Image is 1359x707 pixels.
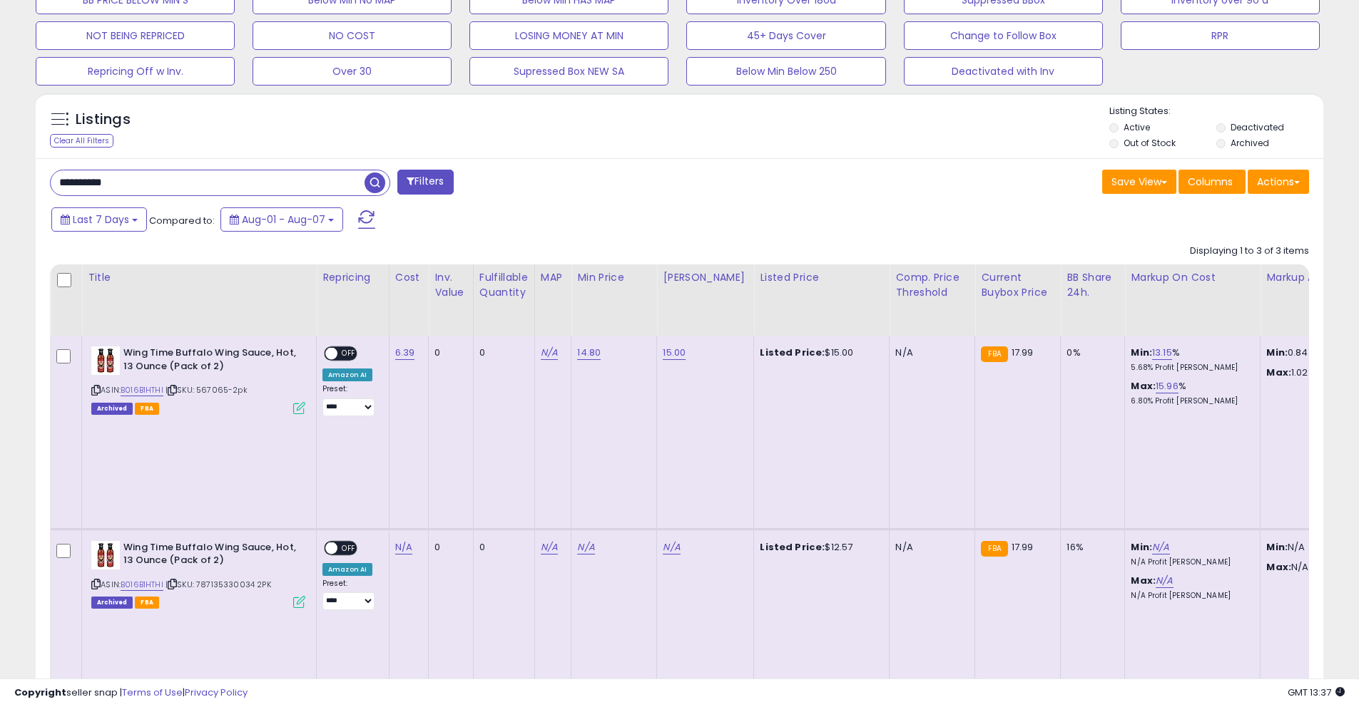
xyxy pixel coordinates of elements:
label: Active [1124,121,1150,133]
button: Change to Follow Box [904,21,1103,50]
button: Last 7 Days [51,207,147,232]
div: 0 [434,541,462,554]
a: N/A [1156,574,1173,588]
b: Listed Price: [760,346,825,359]
a: 13.15 [1152,346,1172,360]
small: FBA [981,541,1007,557]
span: | SKU: 567065-2pk [166,384,248,396]
small: FBA [981,346,1007,362]
div: Clear All Filters [50,134,113,148]
button: 45+ Days Cover [686,21,885,50]
b: Max: [1131,574,1156,587]
a: N/A [395,540,412,554]
div: N/A [895,541,964,554]
div: 0% [1067,346,1114,359]
label: Archived [1231,137,1269,149]
div: Min Price [577,270,651,285]
div: 0 [479,541,524,554]
p: N/A Profit [PERSON_NAME] [1131,591,1249,601]
button: Actions [1248,170,1309,194]
div: Repricing [322,270,383,285]
span: 17.99 [1012,540,1034,554]
div: Cost [395,270,423,285]
span: FBA [135,597,159,609]
b: Wing Time Buffalo Wing Sauce, Hot, 13 Ounce (Pack of 2) [123,346,297,376]
a: N/A [663,540,680,554]
a: N/A [1152,540,1169,554]
th: The percentage added to the cost of goods (COGS) that forms the calculator for Min & Max prices. [1125,264,1261,336]
span: Last 7 Days [73,212,129,227]
button: Below Min Below 250 [686,57,885,86]
button: Filters [397,170,453,195]
button: Columns [1179,170,1246,194]
a: N/A [577,540,594,554]
strong: Max: [1266,560,1291,574]
div: Current Buybox Price [981,270,1054,300]
div: seller snap | | [14,686,248,700]
p: 5.68% Profit [PERSON_NAME] [1131,363,1249,373]
span: Listings that have been deleted from Seller Central [91,597,133,609]
a: 15.96 [1156,379,1179,393]
div: Displaying 1 to 3 of 3 items [1190,244,1309,258]
p: Listing States: [1109,105,1323,118]
div: % [1131,346,1249,373]
span: FBA [135,403,159,415]
b: Wing Time Buffalo Wing Sauce, Hot, 13 Ounce (Pack of 2) [123,541,297,571]
button: NOT BEING REPRICED [36,21,235,50]
button: Deactivated with Inv [904,57,1103,86]
span: OFF [337,348,360,360]
b: Min: [1131,346,1152,359]
div: 16% [1067,541,1114,554]
span: Aug-01 - Aug-07 [242,212,325,227]
button: Aug-01 - Aug-07 [220,207,343,232]
a: Privacy Policy [185,686,248,699]
div: N/A [895,346,964,359]
span: | SKU: 787135330034 2PK [166,579,271,590]
b: Max: [1131,379,1156,393]
button: Over 30 [253,57,452,86]
b: Min: [1131,540,1152,554]
div: BB Share 24h. [1067,270,1119,300]
strong: Max: [1266,366,1291,379]
strong: Copyright [14,686,66,699]
div: 0 [434,346,462,359]
div: % [1131,380,1249,406]
a: Terms of Use [122,686,183,699]
a: N/A [541,346,558,360]
label: Deactivated [1231,121,1284,133]
h5: Listings [76,110,131,130]
img: 41eJOeM4fjL._SL40_.jpg [91,346,120,375]
b: Listed Price: [760,540,825,554]
div: Inv. value [434,270,467,300]
a: B016B1HTHI [121,579,163,591]
a: 14.80 [577,346,601,360]
button: RPR [1121,21,1320,50]
div: Listed Price [760,270,883,285]
div: ASIN: [91,346,305,413]
div: [PERSON_NAME] [663,270,748,285]
div: Comp. Price Threshold [895,270,969,300]
span: OFF [337,542,360,554]
div: Amazon AI [322,563,372,576]
div: $12.57 [760,541,878,554]
strong: Min: [1266,540,1288,554]
div: Fulfillable Quantity [479,270,529,300]
span: Listings that have been deleted from Seller Central [91,403,133,415]
span: Compared to: [149,214,215,227]
strong: Min: [1266,346,1288,359]
div: Preset: [322,384,378,416]
a: N/A [541,540,558,554]
div: Title [88,270,310,285]
div: MAP [541,270,565,285]
p: 6.80% Profit [PERSON_NAME] [1131,396,1249,406]
div: $15.00 [760,346,878,359]
a: B016B1HTHI [121,384,163,396]
div: Preset: [322,579,378,611]
span: 17.99 [1012,346,1034,359]
div: Markup on Cost [1131,270,1254,285]
button: Save View [1102,170,1176,194]
img: 41eJOeM4fjL._SL40_.jpg [91,541,120,569]
a: 15.00 [663,346,686,360]
div: 0 [479,346,524,359]
button: Repricing Off w Inv. [36,57,235,86]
